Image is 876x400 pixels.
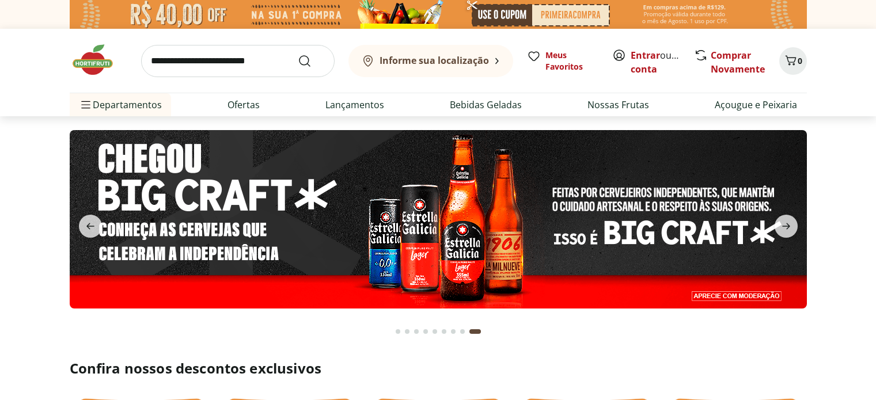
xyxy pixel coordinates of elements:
button: Go to page 2 from fs-carousel [403,318,412,345]
button: Go to page 6 from fs-carousel [439,318,449,345]
button: Go to page 5 from fs-carousel [430,318,439,345]
span: ou [631,48,682,76]
button: Go to page 8 from fs-carousel [458,318,467,345]
a: Nossas Frutas [587,98,649,112]
a: Açougue e Peixaria [715,98,797,112]
button: Go to page 4 from fs-carousel [421,318,430,345]
a: Ofertas [227,98,260,112]
h2: Confira nossos descontos exclusivos [70,359,807,378]
button: Informe sua localização [348,45,513,77]
button: Go to page 1 from fs-carousel [393,318,403,345]
a: Lançamentos [325,98,384,112]
a: Meus Favoritos [527,49,598,73]
button: Go to page 3 from fs-carousel [412,318,421,345]
img: stella [69,130,806,308]
a: Bebidas Geladas [450,98,522,112]
button: Go to page 7 from fs-carousel [449,318,458,345]
button: Current page from fs-carousel [467,318,483,345]
button: Submit Search [298,54,325,68]
b: Informe sua localização [380,54,489,67]
img: Hortifruti [70,43,127,77]
button: previous [70,215,111,238]
button: next [765,215,807,238]
input: search [141,45,335,77]
a: Criar conta [631,49,694,75]
a: Entrar [631,49,660,62]
a: Comprar Novamente [711,49,765,75]
button: Menu [79,91,93,119]
span: Meus Favoritos [545,49,598,73]
button: Carrinho [779,47,807,75]
span: 0 [798,55,802,66]
span: Departamentos [79,91,162,119]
